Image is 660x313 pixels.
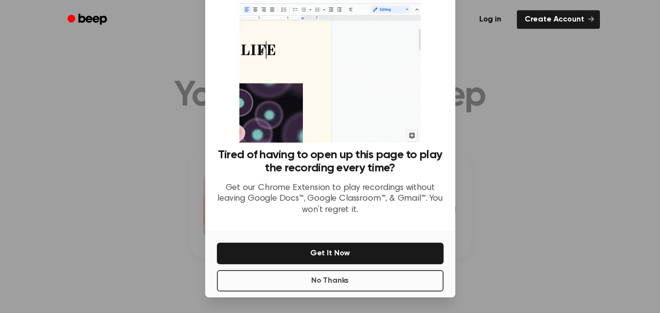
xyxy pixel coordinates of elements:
[61,10,116,29] a: Beep
[217,243,444,264] button: Get It Now
[217,183,444,216] p: Get our Chrome Extension to play recordings without leaving Google Docs™, Google Classroom™, & Gm...
[217,148,444,175] h3: Tired of having to open up this page to play the recording every time?
[217,270,444,292] button: No Thanks
[517,10,600,29] a: Create Account
[469,8,511,31] a: Log in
